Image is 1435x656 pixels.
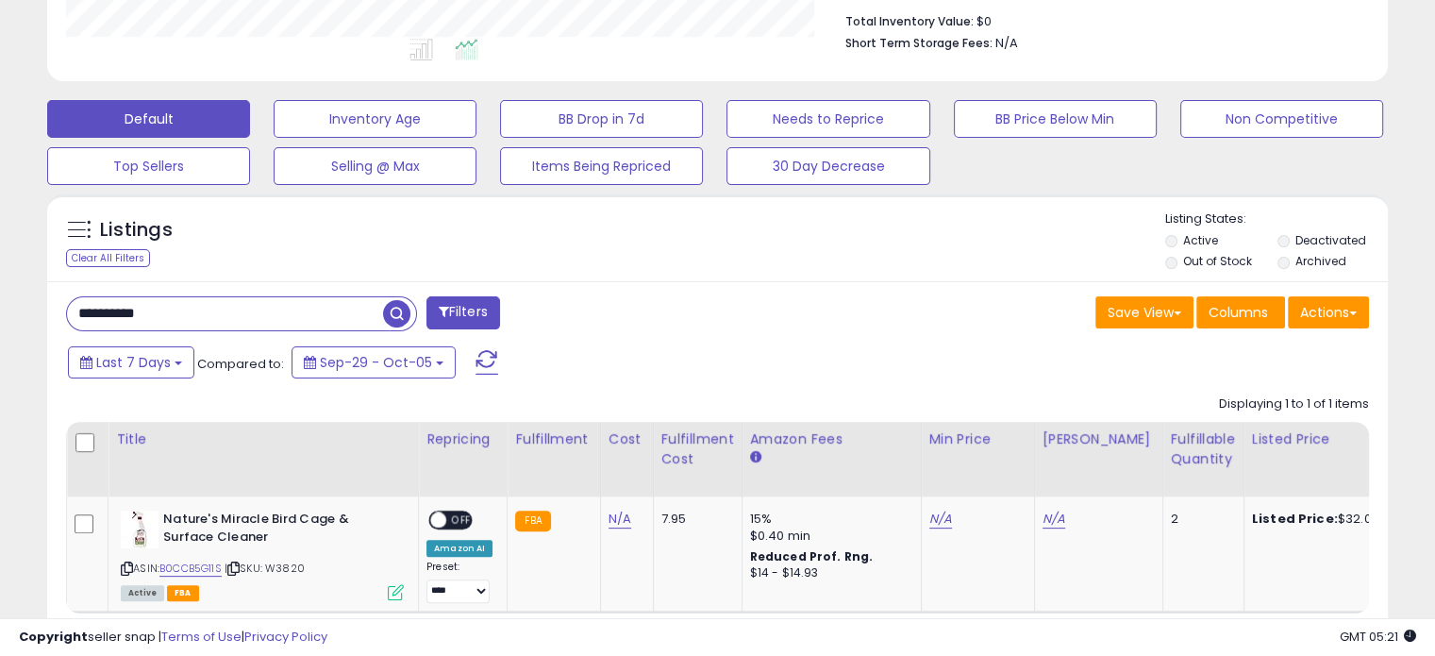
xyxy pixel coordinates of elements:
[167,585,199,601] span: FBA
[292,346,456,378] button: Sep-29 - Oct-05
[116,429,410,449] div: Title
[515,511,550,531] small: FBA
[121,511,159,548] img: 41PHRL0o9oL._SL40_.jpg
[1340,628,1416,646] span: 2025-10-13 05:21 GMT
[19,629,327,647] div: seller snap | |
[500,147,703,185] button: Items Being Repriced
[197,355,284,373] span: Compared to:
[1294,232,1365,248] label: Deactivated
[1219,395,1369,413] div: Displaying 1 to 1 of 1 items
[1294,253,1345,269] label: Archived
[244,628,327,646] a: Privacy Policy
[726,100,929,138] button: Needs to Reprice
[845,35,993,51] b: Short Term Storage Fees:
[845,13,974,29] b: Total Inventory Value:
[426,429,499,449] div: Repricing
[1043,429,1155,449] div: [PERSON_NAME]
[1180,100,1383,138] button: Non Competitive
[609,510,631,529] a: N/A
[995,34,1018,52] span: N/A
[1095,296,1193,328] button: Save View
[274,147,476,185] button: Selling @ Max
[1252,511,1409,528] div: $32.00
[750,528,907,545] div: $0.40 min
[1183,253,1252,269] label: Out of Stock
[1171,429,1236,469] div: Fulfillable Quantity
[929,429,1026,449] div: Min Price
[47,100,250,138] button: Default
[19,628,88,646] strong: Copyright
[750,511,907,528] div: 15%
[121,585,164,601] span: All listings currently available for purchase on Amazon
[1165,210,1388,228] p: Listing States:
[426,296,500,329] button: Filters
[47,147,250,185] button: Top Sellers
[661,511,727,528] div: 7.95
[68,346,194,378] button: Last 7 Days
[1183,232,1218,248] label: Active
[845,8,1355,31] li: $0
[750,429,913,449] div: Amazon Fees
[726,147,929,185] button: 30 Day Decrease
[320,353,432,372] span: Sep-29 - Oct-05
[159,561,222,577] a: B0CCB5G11S
[100,217,173,244] h5: Listings
[66,249,150,267] div: Clear All Filters
[446,513,476,529] span: OFF
[121,511,404,598] div: ASIN:
[1209,303,1268,322] span: Columns
[1043,510,1065,529] a: N/A
[750,449,761,466] small: Amazon Fees.
[954,100,1157,138] button: BB Price Below Min
[750,565,907,581] div: $14 - $14.93
[661,429,734,469] div: Fulfillment Cost
[750,548,874,564] b: Reduced Prof. Rng.
[929,510,952,529] a: N/A
[225,561,305,576] span: | SKU: W3820
[609,429,645,449] div: Cost
[1252,510,1338,528] b: Listed Price:
[426,540,492,557] div: Amazon AI
[1288,296,1369,328] button: Actions
[1171,511,1229,528] div: 2
[274,100,476,138] button: Inventory Age
[161,628,242,646] a: Terms of Use
[515,429,592,449] div: Fulfillment
[163,511,392,550] b: Nature's Miracle Bird Cage & Surface Cleaner
[1252,429,1415,449] div: Listed Price
[1196,296,1285,328] button: Columns
[500,100,703,138] button: BB Drop in 7d
[96,353,171,372] span: Last 7 Days
[426,561,492,603] div: Preset:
